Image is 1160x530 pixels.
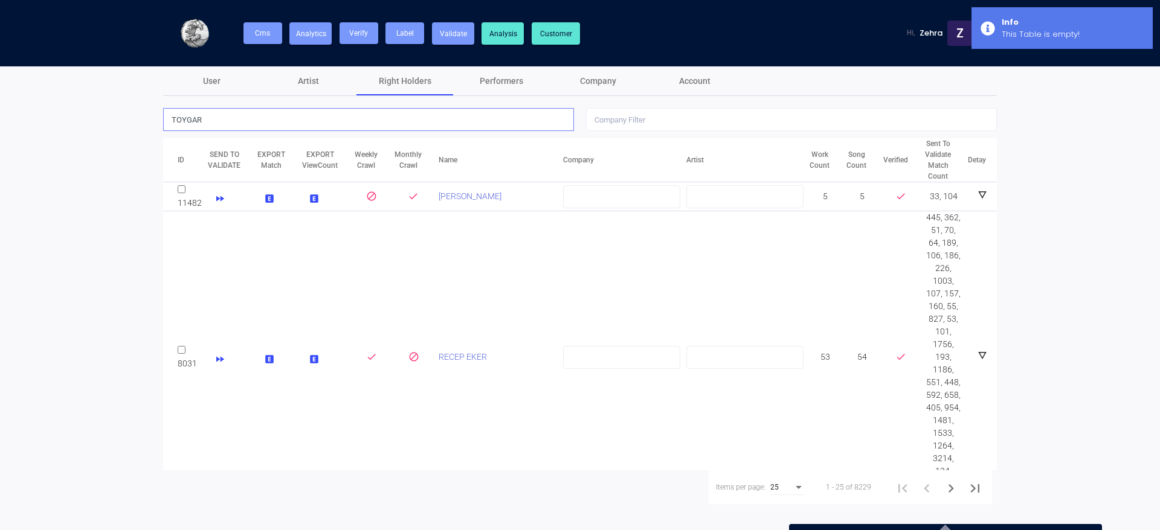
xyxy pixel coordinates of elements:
mat-icon: details [975,350,990,365]
button: Analysis [482,22,524,45]
mat-icon: block [364,191,379,205]
mat-icon: checkmark [895,191,910,205]
td: 54 [846,211,883,503]
input: Company Filter [586,108,997,131]
button: Customer [532,22,580,45]
button: Change sorting for export_match [257,149,285,171]
button: Change sorting for export_timestamp [302,149,338,171]
button: Change sorting for artist [686,155,704,165]
button: Previous page [915,475,939,499]
mat-icon: explicit [262,191,277,206]
input: Search right holders by name or id [163,108,574,131]
a: RECEP EKER [439,352,487,362]
div: Info [1002,16,1144,28]
div: Company [580,75,616,88]
span: Analytics [296,30,326,38]
mat-select: Items per page: [770,484,804,492]
td: 33, 104 [925,182,968,211]
button: Next page [939,475,963,499]
td: 8031 [163,211,208,503]
div: This Table is empty! [1002,28,1144,40]
span: Cms [255,29,270,37]
mat-icon: checkmark [408,191,422,205]
mat-icon: details [975,190,990,204]
button: Change sorting for detail [968,155,986,165]
button: Cms [243,22,282,44]
button: Change sorting for work_count [810,149,830,171]
td: 11482 [163,182,208,211]
mat-icon: explicit [307,191,321,206]
td: 53 [810,211,846,503]
span: Analysis [489,30,517,38]
button: Last page [963,475,987,499]
span: Hi, [907,28,920,39]
mat-icon: fast_forward [213,352,227,366]
button: Analytics [289,22,332,45]
div: User [203,75,221,88]
div: Right Holders [379,75,431,88]
a: [PERSON_NAME] [439,191,501,201]
div: Account [679,75,710,88]
span: Label [396,29,414,37]
mat-icon: fast_forward [213,191,227,206]
mat-icon: checkmark [895,351,910,366]
button: Verify [340,22,378,44]
span: Z [947,21,973,46]
button: Change sorting for company [563,155,594,165]
button: Label [385,22,424,44]
span: Zehra [920,27,947,39]
mat-icon: checkmark [366,351,381,366]
button: Change sorting for organization_id [178,155,184,165]
mat-icon: block [407,351,421,366]
button: Change sorting for name [439,155,457,165]
button: First page [891,475,915,499]
button: Change sorting for weekly_crawl [355,149,378,171]
div: Items per page: [716,482,765,493]
div: Artist [298,75,319,88]
img: logo [163,3,224,63]
button: Change sorting for verified [883,155,908,165]
button: Change sorting for sound_record_count [846,149,866,171]
div: 1 - 25 of 8229 [826,482,871,493]
span: Customer [540,30,572,38]
div: Performers [480,75,523,88]
td: 5 [810,182,846,211]
button: Validate [432,22,474,45]
button: Change sorting for monthly_crawl [395,149,422,171]
mat-icon: explicit [307,352,321,366]
button: Change sorting for send_to_validate [925,138,951,182]
span: Verify [349,29,368,37]
td: 5 [846,182,883,211]
span: Validate [440,30,467,38]
td: 445, 362, 51, 70, 64, 189, 106, 186, 226, 1003, 107, 157, 160, 55, 827, 53, 101, 1756, 193, 1186,... [925,211,968,503]
mat-icon: explicit [262,352,277,366]
span: 25 [770,483,779,491]
button: Change sorting for direct [208,149,240,171]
